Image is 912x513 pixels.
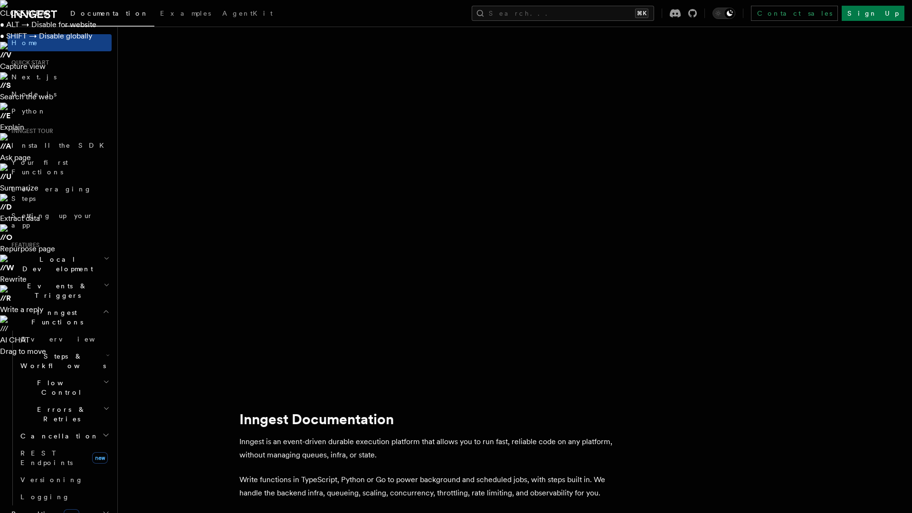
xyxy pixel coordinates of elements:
[17,348,112,374] button: Steps & Workflows
[17,401,112,427] button: Errors & Retries
[20,476,83,484] span: Versioning
[20,493,70,501] span: Logging
[17,471,112,488] a: Versioning
[17,405,103,424] span: Errors & Retries
[17,427,112,445] button: Cancellation
[17,431,99,441] span: Cancellation
[17,374,112,401] button: Flow Control
[20,449,73,466] span: REST Endpoints
[17,488,112,505] a: Logging
[239,473,619,500] p: Write functions in TypeScript, Python or Go to power background and scheduled jobs, with steps bu...
[17,351,106,370] span: Steps & Workflows
[239,435,619,462] p: Inngest is an event-driven durable execution platform that allows you to run fast, reliable code ...
[239,410,619,427] h1: Inngest Documentation
[8,331,112,505] div: Inngest Functions
[17,445,112,471] a: REST Endpointsnew
[17,378,103,397] span: Flow Control
[92,452,108,464] span: new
